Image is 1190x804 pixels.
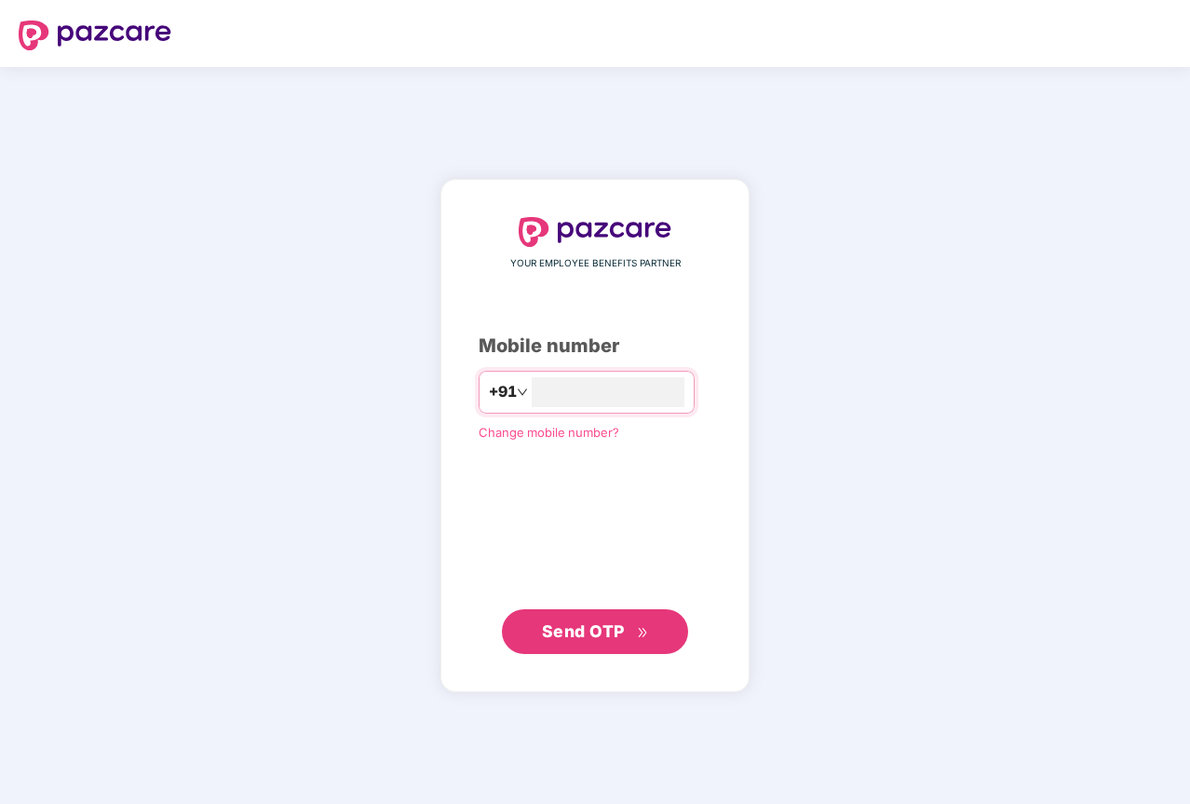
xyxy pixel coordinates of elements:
span: down [517,387,528,398]
img: logo [519,217,671,247]
div: Mobile number [479,332,711,361]
span: +91 [489,380,517,403]
span: YOUR EMPLOYEE BENEFITS PARTNER [510,256,681,271]
button: Send OTPdouble-right [502,609,688,654]
img: logo [19,20,171,50]
span: double-right [637,627,649,639]
a: Change mobile number? [479,425,619,440]
span: Send OTP [542,621,625,641]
